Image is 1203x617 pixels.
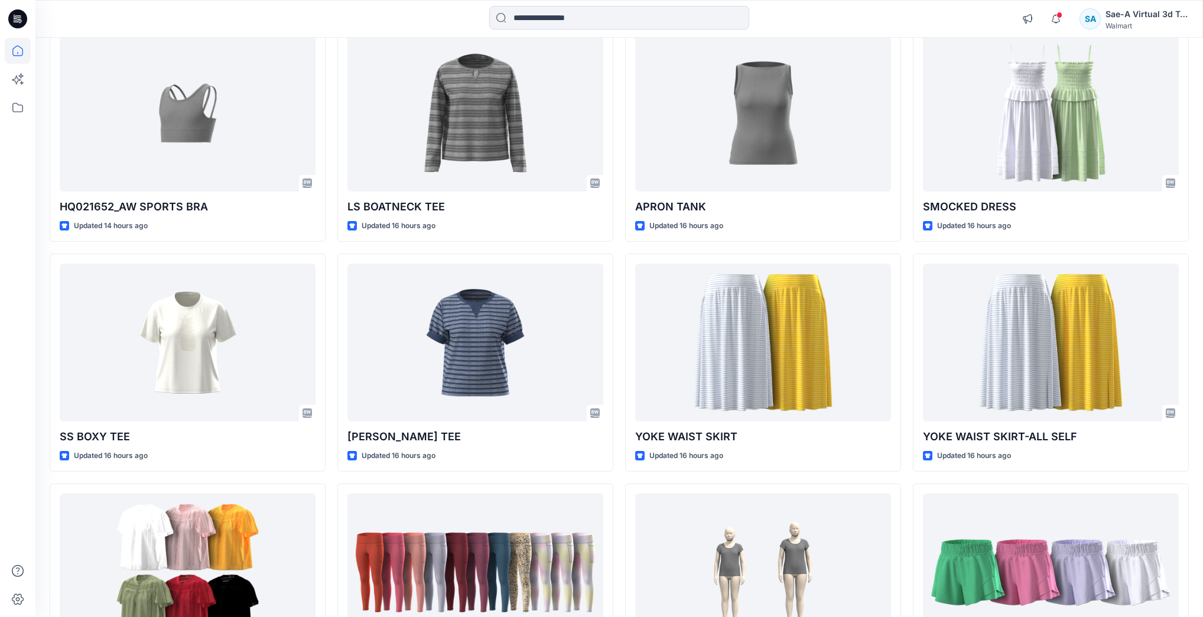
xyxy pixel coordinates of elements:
[74,450,148,462] p: Updated 16 hours ago
[60,34,316,191] a: HQ021652_AW SPORTS BRA
[1106,21,1188,30] div: Walmart
[347,264,603,421] a: SS RINGER TEE
[74,220,148,232] p: Updated 14 hours ago
[362,450,435,462] p: Updated 16 hours ago
[635,34,891,191] a: APRON TANK
[347,428,603,445] p: [PERSON_NAME] TEE
[649,450,723,462] p: Updated 16 hours ago
[60,199,316,215] p: HQ021652_AW SPORTS BRA
[635,264,891,421] a: YOKE WAIST SKIRT
[937,450,1011,462] p: Updated 16 hours ago
[923,428,1179,445] p: YOKE WAIST SKIRT-ALL SELF
[60,264,316,421] a: SS BOXY TEE
[923,34,1179,191] a: SMOCKED DRESS
[60,428,316,445] p: SS BOXY TEE
[347,199,603,215] p: LS BOATNECK TEE
[937,220,1011,232] p: Updated 16 hours ago
[1106,7,1188,21] div: Sae-A Virtual 3d Team
[923,199,1179,215] p: SMOCKED DRESS
[347,34,603,191] a: LS BOATNECK TEE
[1080,8,1101,30] div: SA
[362,220,435,232] p: Updated 16 hours ago
[923,264,1179,421] a: YOKE WAIST SKIRT-ALL SELF
[635,428,891,445] p: YOKE WAIST SKIRT
[649,220,723,232] p: Updated 16 hours ago
[635,199,891,215] p: APRON TANK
